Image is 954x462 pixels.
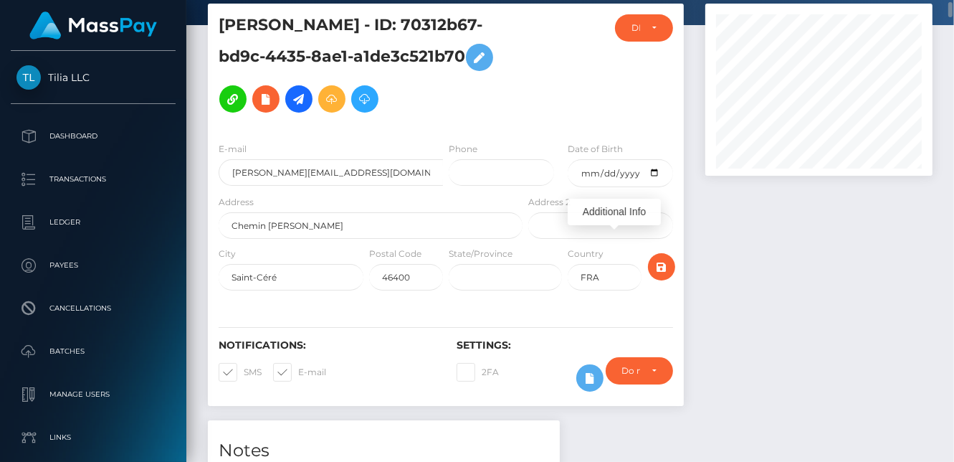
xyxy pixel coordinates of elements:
[606,357,674,385] button: Do not require
[11,377,176,412] a: Manage Users
[11,334,176,369] a: Batches
[16,169,170,190] p: Transactions
[219,247,236,260] label: City
[273,363,326,382] label: E-mail
[369,247,421,260] label: Postal Code
[16,427,170,448] p: Links
[11,204,176,240] a: Ledger
[219,339,435,352] h6: Notifications:
[16,384,170,405] p: Manage Users
[219,196,254,209] label: Address
[568,199,661,225] div: Additional Info
[622,365,641,377] div: Do not require
[219,143,247,156] label: E-mail
[11,161,176,197] a: Transactions
[16,65,41,90] img: Tilia LLC
[16,255,170,276] p: Payees
[449,143,477,156] label: Phone
[219,14,515,120] h5: [PERSON_NAME] - ID: 70312b67-bd9c-4435-8ae1-a1de3c521b70
[219,363,262,382] label: SMS
[568,143,623,156] label: Date of Birth
[449,247,512,260] label: State/Province
[631,22,640,34] div: DEACTIVE
[11,247,176,283] a: Payees
[568,247,604,260] label: Country
[11,118,176,154] a: Dashboard
[457,363,499,382] label: 2FA
[16,298,170,319] p: Cancellations
[11,71,176,84] span: Tilia LLC
[615,14,673,42] button: DEACTIVE
[528,196,571,209] label: Address 2
[16,341,170,362] p: Batches
[16,126,170,147] p: Dashboard
[457,339,673,352] h6: Settings:
[29,11,157,39] img: MassPay Logo
[285,85,313,113] a: Initiate Payout
[11,420,176,456] a: Links
[11,291,176,326] a: Cancellations
[16,212,170,233] p: Ledger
